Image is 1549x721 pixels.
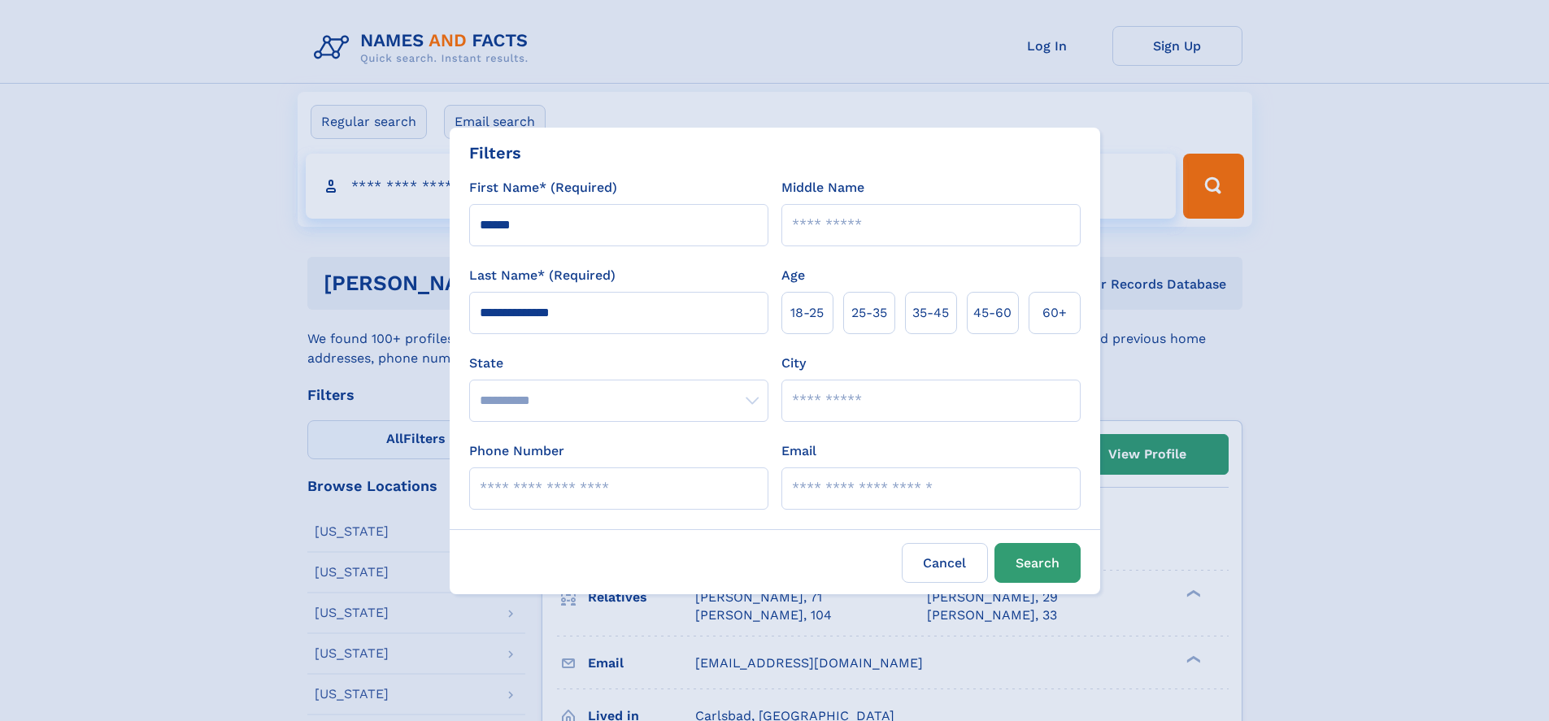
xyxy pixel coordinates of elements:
[469,441,564,461] label: Phone Number
[781,178,864,198] label: Middle Name
[851,303,887,323] span: 25‑35
[994,543,1081,583] button: Search
[1042,303,1067,323] span: 60+
[781,441,816,461] label: Email
[973,303,1012,323] span: 45‑60
[469,354,768,373] label: State
[790,303,824,323] span: 18‑25
[469,178,617,198] label: First Name* (Required)
[912,303,949,323] span: 35‑45
[781,354,806,373] label: City
[781,266,805,285] label: Age
[902,543,988,583] label: Cancel
[469,141,521,165] div: Filters
[469,266,616,285] label: Last Name* (Required)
